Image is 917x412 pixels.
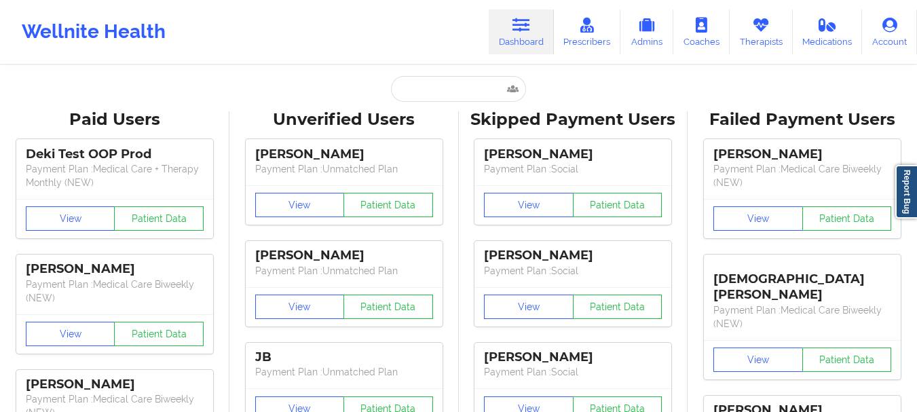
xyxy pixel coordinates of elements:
[26,322,115,346] button: View
[26,206,115,231] button: View
[802,348,892,372] button: Patient Data
[620,10,673,54] a: Admins
[26,147,204,162] div: Deki Test OOP Prod
[673,10,730,54] a: Coaches
[255,350,433,365] div: JB
[573,295,662,319] button: Patient Data
[255,248,433,263] div: [PERSON_NAME]
[255,147,433,162] div: [PERSON_NAME]
[713,261,891,303] div: [DEMOGRAPHIC_DATA][PERSON_NAME]
[26,278,204,305] p: Payment Plan : Medical Care Biweekly (NEW)
[484,295,574,319] button: View
[255,193,345,217] button: View
[730,10,793,54] a: Therapists
[713,147,891,162] div: [PERSON_NAME]
[484,365,662,379] p: Payment Plan : Social
[802,206,892,231] button: Patient Data
[489,10,554,54] a: Dashboard
[10,109,220,130] div: Paid Users
[862,10,917,54] a: Account
[255,264,433,278] p: Payment Plan : Unmatched Plan
[239,109,449,130] div: Unverified Users
[468,109,679,130] div: Skipped Payment Users
[114,322,204,346] button: Patient Data
[484,147,662,162] div: [PERSON_NAME]
[26,377,204,392] div: [PERSON_NAME]
[697,109,907,130] div: Failed Payment Users
[484,193,574,217] button: View
[26,261,204,277] div: [PERSON_NAME]
[554,10,621,54] a: Prescribers
[484,350,662,365] div: [PERSON_NAME]
[484,264,662,278] p: Payment Plan : Social
[343,295,433,319] button: Patient Data
[793,10,863,54] a: Medications
[26,162,204,189] p: Payment Plan : Medical Care + Therapy Monthly (NEW)
[573,193,662,217] button: Patient Data
[255,162,433,176] p: Payment Plan : Unmatched Plan
[895,165,917,219] a: Report Bug
[713,162,891,189] p: Payment Plan : Medical Care Biweekly (NEW)
[484,248,662,263] div: [PERSON_NAME]
[255,295,345,319] button: View
[255,365,433,379] p: Payment Plan : Unmatched Plan
[114,206,204,231] button: Patient Data
[713,303,891,331] p: Payment Plan : Medical Care Biweekly (NEW)
[713,206,803,231] button: View
[713,348,803,372] button: View
[484,162,662,176] p: Payment Plan : Social
[343,193,433,217] button: Patient Data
